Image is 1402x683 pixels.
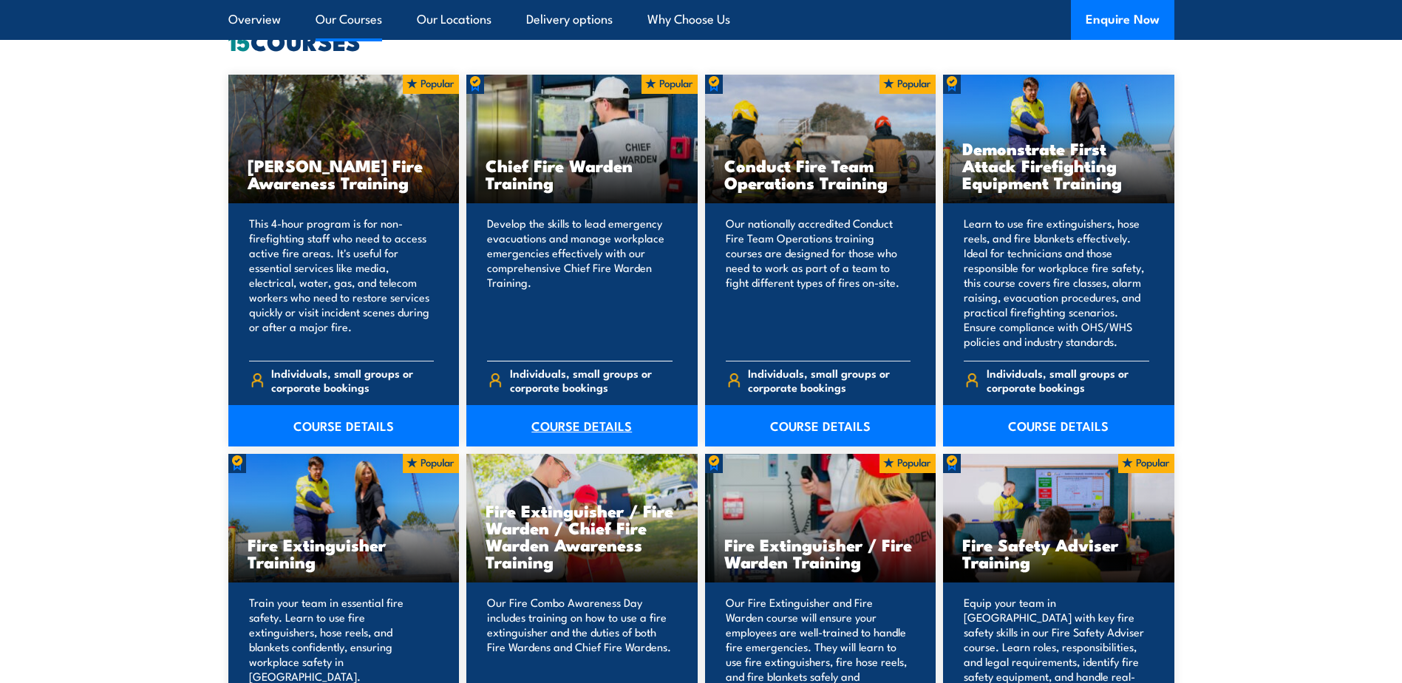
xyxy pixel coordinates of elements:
[228,22,251,59] strong: 15
[724,536,917,570] h3: Fire Extinguisher / Fire Warden Training
[962,536,1155,570] h3: Fire Safety Adviser Training
[249,216,435,349] p: This 4-hour program is for non-firefighting staff who need to access active fire areas. It's usef...
[486,502,678,570] h3: Fire Extinguisher / Fire Warden / Chief Fire Warden Awareness Training
[228,30,1174,51] h2: COURSES
[228,405,460,446] a: COURSE DETAILS
[466,405,698,446] a: COURSE DETAILS
[271,366,434,394] span: Individuals, small groups or corporate bookings
[748,366,911,394] span: Individuals, small groups or corporate bookings
[248,157,440,191] h3: [PERSON_NAME] Fire Awareness Training
[486,157,678,191] h3: Chief Fire Warden Training
[962,140,1155,191] h3: Demonstrate First Attack Firefighting Equipment Training
[248,536,440,570] h3: Fire Extinguisher Training
[964,216,1149,349] p: Learn to use fire extinguishers, hose reels, and fire blankets effectively. Ideal for technicians...
[724,157,917,191] h3: Conduct Fire Team Operations Training
[943,405,1174,446] a: COURSE DETAILS
[987,366,1149,394] span: Individuals, small groups or corporate bookings
[705,405,936,446] a: COURSE DETAILS
[487,216,673,349] p: Develop the skills to lead emergency evacuations and manage workplace emergencies effectively wit...
[510,366,673,394] span: Individuals, small groups or corporate bookings
[726,216,911,349] p: Our nationally accredited Conduct Fire Team Operations training courses are designed for those wh...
